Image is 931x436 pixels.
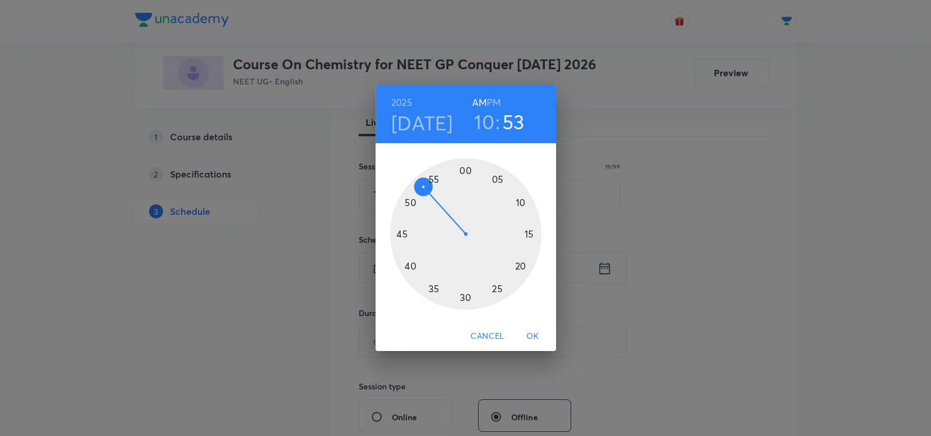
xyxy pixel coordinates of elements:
[472,94,487,111] button: AM
[495,109,500,134] h3: :
[391,94,412,111] button: 2025
[514,325,551,347] button: OK
[519,329,547,343] span: OK
[466,325,509,347] button: Cancel
[474,109,494,134] button: 10
[391,111,453,135] button: [DATE]
[470,329,504,343] span: Cancel
[487,94,501,111] button: PM
[502,109,525,134] button: 53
